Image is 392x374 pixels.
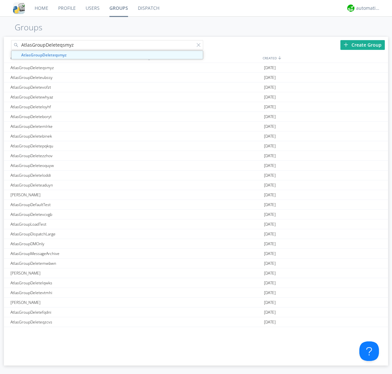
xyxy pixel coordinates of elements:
a: AtlasGroupDefaultTest[DATE] [4,200,388,210]
div: CREATED [261,53,388,63]
span: [DATE] [264,151,276,161]
img: d2d01cd9b4174d08988066c6d424eccd [347,5,354,12]
span: [DATE] [264,82,276,92]
span: [DATE] [264,259,276,268]
span: [DATE] [264,112,276,122]
a: AtlasGroupDeleteaduyn[DATE] [4,180,388,190]
span: [DATE] [264,229,276,239]
a: [PERSON_NAME][DATE] [4,190,388,200]
span: [DATE] [264,92,276,102]
a: AtlasGroupDeletezzhov[DATE] [4,151,388,161]
span: [DATE] [264,327,276,337]
span: [DATE] [264,278,276,288]
div: AtlasGroupDeletepqkqu [9,141,135,151]
span: [DATE] [264,210,276,219]
div: AtlasGroupDeleteloyhf [9,102,135,112]
span: [DATE] [264,73,276,82]
span: [DATE] [264,63,276,73]
div: AtlasGroupDeletemwbwn [9,259,135,268]
div: AtlasGroupDeleteqzcvs [9,317,135,327]
div: [PERSON_NAME] [9,298,135,307]
div: AtlasGroupDefaultTest [9,200,135,209]
a: AtlasGroupDeletevcvgb[DATE] [4,210,388,219]
span: [DATE] [264,249,276,259]
span: [DATE] [264,288,276,298]
div: AtlasGroupDeletelqwks [9,278,135,288]
span: [DATE] [264,307,276,317]
span: [DATE] [264,122,276,131]
a: AtlasGroupDMOnly[DATE] [4,239,388,249]
div: AtlasGroupDeletevofzt [9,82,135,92]
a: AtlasGroupDeletelqwks[DATE] [4,278,388,288]
a: AtlasGroupDeletewhyaz[DATE] [4,92,388,102]
div: AtlasGroupDeleteoquyw [9,161,135,170]
div: AtlasGroupDeleteaduyn [9,180,135,190]
a: AtlasGroupDeletevofzt[DATE] [4,82,388,92]
div: AtlasGroupLoadTest [9,219,135,229]
div: AtlasGroupDispatchLarge [9,229,135,239]
a: AtlasGroupDeleteboryt[DATE] [4,112,388,122]
div: AtlasGroupDeleteboryt [9,112,135,121]
a: AtlasGroupDeleteubssy[DATE] [4,73,388,82]
a: Polyglot3[DATE] [4,327,388,337]
a: [PERSON_NAME][DATE] [4,298,388,307]
div: AtlasGroupDeletevtmhi [9,288,135,297]
strong: AtlasGroupDeleteqsmyz [21,52,67,58]
a: [PERSON_NAME][DATE] [4,268,388,278]
span: [DATE] [264,102,276,112]
div: AtlasGroupDeletemlrke [9,122,135,131]
span: [DATE] [264,180,276,190]
iframe: Toggle Customer Support [359,341,379,361]
div: AtlasGroupDeleteqsmyz [9,63,135,72]
span: [DATE] [264,239,276,249]
a: AtlasGroupDeletepqkqu[DATE] [4,141,388,151]
a: AtlasGroupDispatchLarge[DATE] [4,229,388,239]
div: AtlasGroupDeletefqdni [9,307,135,317]
span: [DATE] [264,171,276,180]
img: plus.svg [344,42,348,47]
a: AtlasGroupDeleteoquyw[DATE] [4,161,388,171]
div: Polyglot3 [9,327,135,337]
a: AtlasGroupDeleteloddi[DATE] [4,171,388,180]
span: [DATE] [264,317,276,327]
div: AtlasGroupDeleteubssy [9,73,135,82]
img: cddb5a64eb264b2086981ab96f4c1ba7 [13,2,25,14]
a: AtlasGroupDeleteqzcvs[DATE] [4,317,388,327]
a: AtlasGroupDeletefqdni[DATE] [4,307,388,317]
div: AtlasGroupMessageArchive [9,249,135,258]
a: AtlasGroupDeletemwbwn[DATE] [4,259,388,268]
div: [PERSON_NAME] [9,268,135,278]
span: [DATE] [264,141,276,151]
div: Create Group [340,40,385,50]
a: AtlasGroupDeletemlrke[DATE] [4,122,388,131]
div: AtlasGroupDeletezzhov [9,151,135,160]
span: [DATE] [264,200,276,210]
span: [DATE] [264,298,276,307]
input: Search groups [11,40,203,50]
a: AtlasGroupMessageArchive[DATE] [4,249,388,259]
div: GROUPS [9,53,133,63]
div: AtlasGroupDMOnly [9,239,135,248]
span: [DATE] [264,219,276,229]
span: [DATE] [264,161,276,171]
a: AtlasGroupDeleteqsmyz[DATE] [4,63,388,73]
span: [DATE] [264,190,276,200]
a: AtlasGroupDeleteloyhf[DATE] [4,102,388,112]
a: AtlasGroupDeletebinek[DATE] [4,131,388,141]
div: AtlasGroupDeleteloddi [9,171,135,180]
span: [DATE] [264,131,276,141]
div: [PERSON_NAME] [9,190,135,200]
div: AtlasGroupDeletevcvgb [9,210,135,219]
a: AtlasGroupLoadTest[DATE] [4,219,388,229]
a: AtlasGroupDeletevtmhi[DATE] [4,288,388,298]
span: [DATE] [264,268,276,278]
div: AtlasGroupDeletebinek [9,131,135,141]
div: automation+atlas [356,5,381,11]
div: AtlasGroupDeletewhyaz [9,92,135,102]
